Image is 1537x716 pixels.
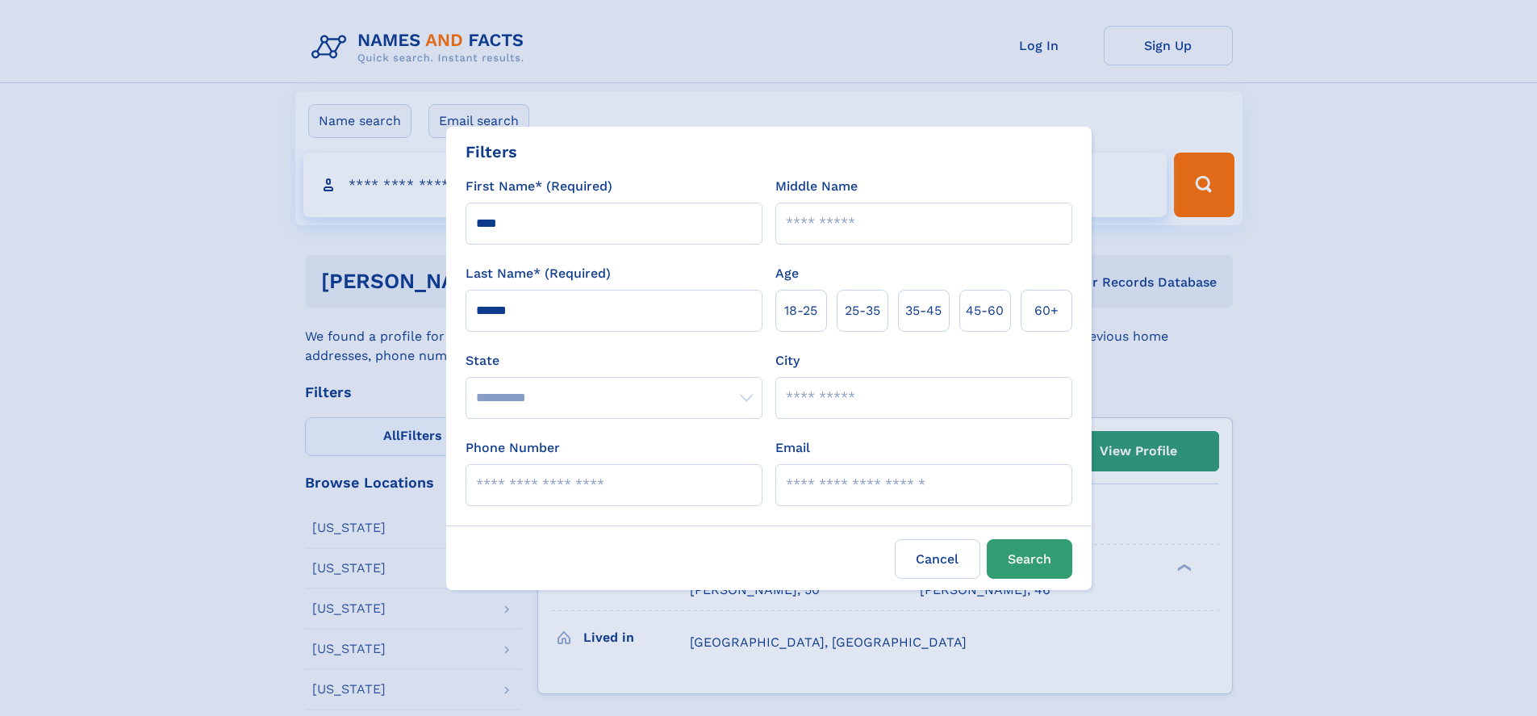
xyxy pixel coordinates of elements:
[784,301,817,320] span: 18‑25
[466,351,762,371] label: State
[466,438,560,458] label: Phone Number
[905,301,942,320] span: 35‑45
[466,140,517,164] div: Filters
[845,301,880,320] span: 25‑35
[775,177,858,196] label: Middle Name
[466,264,611,283] label: Last Name* (Required)
[775,351,800,371] label: City
[987,539,1072,579] button: Search
[466,177,612,196] label: First Name* (Required)
[775,264,799,283] label: Age
[966,301,1004,320] span: 45‑60
[775,438,810,458] label: Email
[1034,301,1059,320] span: 60+
[895,539,980,579] label: Cancel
